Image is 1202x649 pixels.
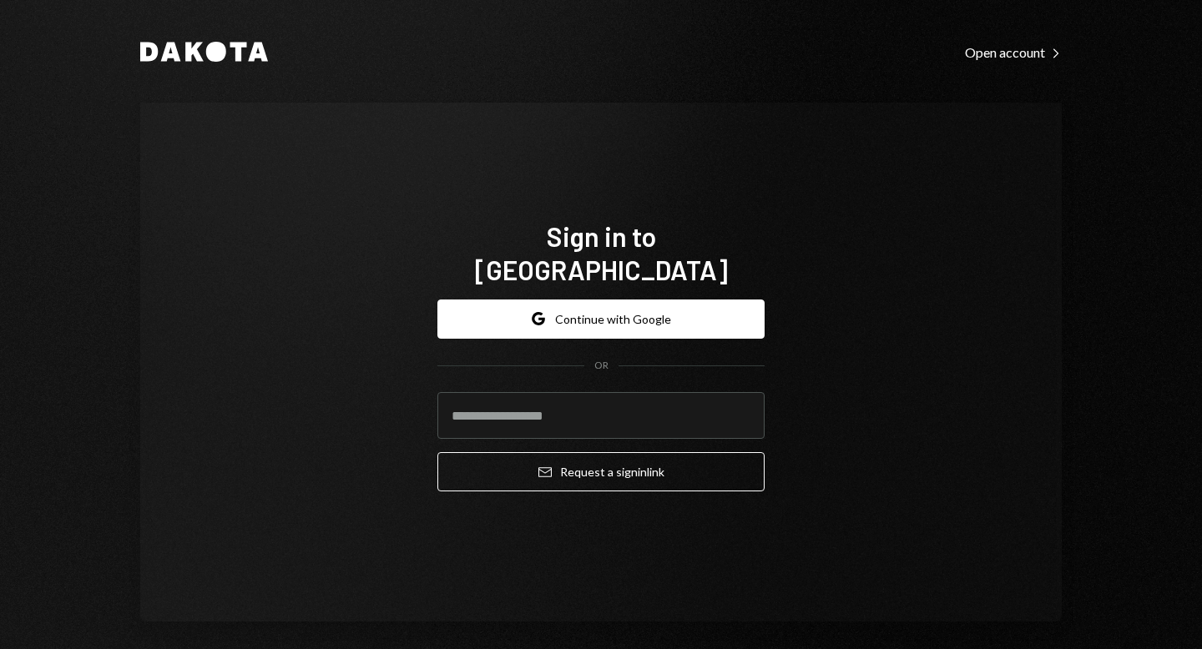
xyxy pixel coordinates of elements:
h1: Sign in to [GEOGRAPHIC_DATA] [437,219,765,286]
button: Request a signinlink [437,452,765,491]
div: OR [594,359,609,373]
a: Open account [965,43,1062,61]
div: Open account [965,44,1062,61]
button: Continue with Google [437,299,765,339]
